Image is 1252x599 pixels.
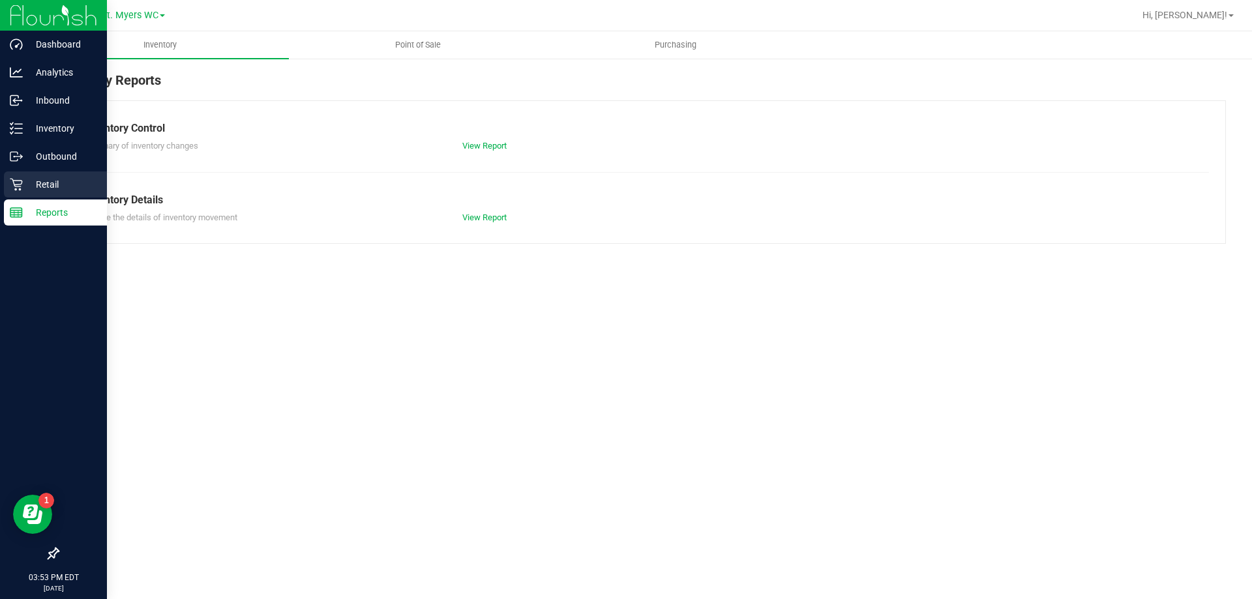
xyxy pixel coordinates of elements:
[13,495,52,534] iframe: Resource center
[10,150,23,163] inline-svg: Outbound
[23,149,101,164] p: Outbound
[462,212,507,222] a: View Report
[23,37,101,52] p: Dashboard
[637,39,714,51] span: Purchasing
[289,31,546,59] a: Point of Sale
[31,31,289,59] a: Inventory
[84,121,1199,136] div: Inventory Control
[10,38,23,51] inline-svg: Dashboard
[23,177,101,192] p: Retail
[10,94,23,107] inline-svg: Inbound
[1142,10,1227,20] span: Hi, [PERSON_NAME]!
[23,65,101,80] p: Analytics
[84,212,237,222] span: Explore the details of inventory movement
[546,31,804,59] a: Purchasing
[57,70,1226,100] div: Inventory Reports
[10,206,23,219] inline-svg: Reports
[23,205,101,220] p: Reports
[38,493,54,508] iframe: Resource center unread badge
[462,141,507,151] a: View Report
[10,122,23,135] inline-svg: Inventory
[6,572,101,583] p: 03:53 PM EDT
[23,93,101,108] p: Inbound
[126,39,194,51] span: Inventory
[23,121,101,136] p: Inventory
[10,178,23,191] inline-svg: Retail
[102,10,158,21] span: Ft. Myers WC
[84,192,1199,208] div: Inventory Details
[6,583,101,593] p: [DATE]
[10,66,23,79] inline-svg: Analytics
[378,39,458,51] span: Point of Sale
[84,141,198,151] span: Summary of inventory changes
